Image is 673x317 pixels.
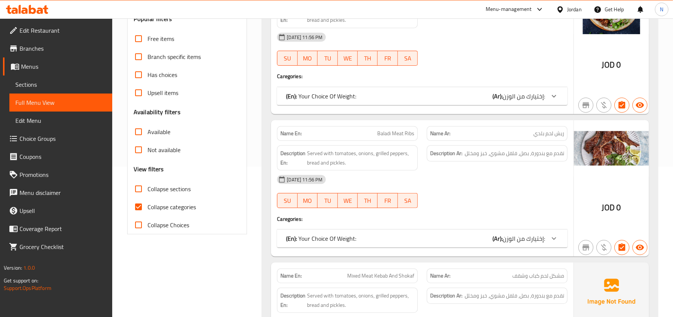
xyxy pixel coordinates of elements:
h4: Caregories: [277,215,568,223]
a: Coverage Report [3,220,112,238]
a: Choice Groups [3,130,112,148]
span: TH [361,53,375,64]
a: Support.OpsPlatform [4,283,51,293]
b: (En): [286,233,297,244]
span: MO [301,195,315,206]
div: Jordan [567,5,582,14]
button: MO [298,193,318,208]
strong: Name Ar: [430,130,450,137]
p: Your Choice Of Weight: [286,92,356,101]
span: FR [381,53,394,64]
span: TU [321,53,334,64]
span: Choice Groups [20,134,106,143]
span: إختيارك من الوزن: [503,91,545,102]
a: Upsell [3,202,112,220]
span: Edit Restaurant [20,26,106,35]
span: SU [280,195,294,206]
button: SA [398,193,418,208]
span: WE [341,53,355,64]
button: Not branch specific item [578,240,593,255]
a: Sections [9,75,112,94]
button: WE [338,51,358,66]
span: Available [148,127,170,136]
button: FR [378,51,397,66]
div: Menu-management [486,5,532,14]
span: 0 [616,57,621,72]
a: Full Menu View [9,94,112,112]
span: Served with tomatoes, onions, grilled peppers, bread and pickles. [307,291,415,309]
button: MO [298,51,318,66]
span: FR [381,195,394,206]
span: Branch specific items [148,52,201,61]
span: Grocery Checklist [20,242,106,251]
span: Get support on: [4,276,38,285]
span: [DATE] 11:56 PM [284,34,325,41]
span: Branches [20,44,106,53]
span: Upsell [20,206,106,215]
a: Promotions [3,166,112,184]
h3: Popular filters [134,15,241,23]
strong: Description Ar: [430,291,462,300]
span: Full Menu View [15,98,106,107]
button: WE [338,193,358,208]
button: SA [398,51,418,66]
a: Menu disclaimer [3,184,112,202]
span: SA [401,195,415,206]
span: Collapse sections [148,184,191,193]
a: Edit Restaurant [3,21,112,39]
span: تقدم مع بندورة، بصل، فلفل مشوي، خبز ومخلل [465,149,564,158]
span: Has choices [148,70,177,79]
b: (Ar): [492,91,503,102]
strong: Description En: [280,149,306,167]
img: %D8%B1%D9%8A%D8%B4__%D9%84%D8%AD%D9%85_%D8%A8%D9%84%D8%AF%D9%8A638924855052164438.jpg [574,120,649,177]
span: مشكل لحم كباب وشقف [512,272,564,280]
h4: Caregories: [277,72,568,80]
span: Collapse Choices [148,220,189,229]
span: Coverage Report [20,224,106,233]
span: JOD [602,57,615,72]
span: [DATE] 11:56 PM [284,176,325,183]
span: Upsell items [148,88,178,97]
strong: Name Ar: [430,272,450,280]
b: (En): [286,91,297,102]
strong: Name En: [280,130,302,137]
span: Promotions [20,170,106,179]
div: (En): Your Choice Of Weight:(Ar):إختيارك من الوزن: [277,87,568,105]
span: SU [280,53,294,64]
button: Has choices [614,98,629,113]
span: Edit Menu [15,116,106,125]
span: WE [341,195,355,206]
span: TU [321,195,334,206]
span: Coupons [20,152,106,161]
span: 1.0.0 [23,263,35,273]
span: Sections [15,80,106,89]
button: Available [632,98,647,113]
strong: Name En: [280,272,302,280]
span: ريش لحم بلدي [533,130,564,137]
span: Served with tomatoes, onions, grilled peppers, bread and pickles. [307,149,415,167]
a: Edit Menu [9,112,112,130]
span: Free items [148,34,174,43]
strong: Description En: [280,291,306,309]
span: Mixed Meat Kebab And Shokaf [347,272,414,280]
button: Has choices [614,240,629,255]
strong: Description En: [280,6,306,25]
h3: View filters [134,165,164,174]
button: TU [318,51,337,66]
button: SU [277,51,297,66]
a: Menus [3,57,112,75]
button: TU [318,193,337,208]
button: SU [277,193,297,208]
button: TH [358,193,378,208]
b: (Ar): [492,233,503,244]
button: Not branch specific item [578,98,593,113]
span: Version: [4,263,22,273]
h3: Availability filters [134,108,181,116]
button: Purchased item [596,240,611,255]
span: MO [301,53,315,64]
span: Menus [21,62,106,71]
span: تقدم مع بندورة، بصل، فلفل مشوي، خبز ومخلل [465,291,564,300]
a: Grocery Checklist [3,238,112,256]
div: (En): Your Choice Of Weight:(Ar):إختيارك من الوزن: [277,229,568,248]
span: JOD [602,200,615,215]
